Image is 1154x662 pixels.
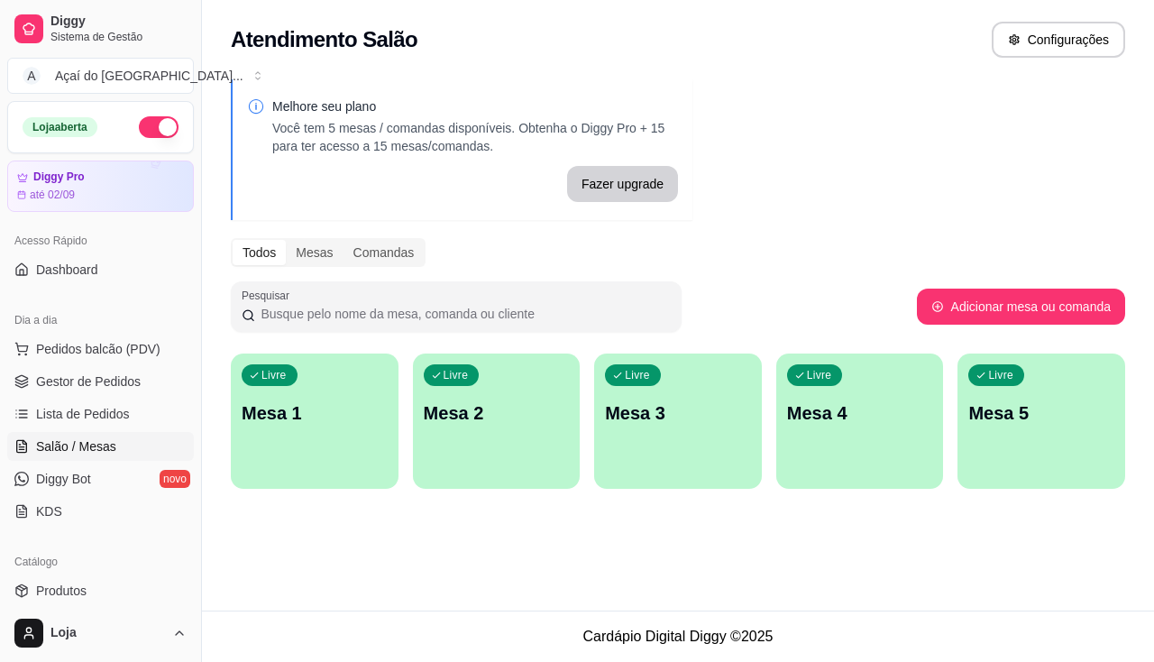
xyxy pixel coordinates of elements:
[50,14,187,30] span: Diggy
[50,625,165,641] span: Loja
[30,188,75,202] article: até 02/09
[7,306,194,335] div: Dia a dia
[231,25,417,54] h2: Atendimento Salão
[50,30,187,44] span: Sistema de Gestão
[917,289,1125,325] button: Adicionar mesa ou comanda
[23,67,41,85] span: A
[202,611,1154,662] footer: Cardápio Digital Diggy © 2025
[261,368,287,382] p: Livre
[7,576,194,605] a: Produtos
[7,497,194,526] a: KDS
[605,400,751,426] p: Mesa 3
[36,502,62,520] span: KDS
[36,470,91,488] span: Diggy Bot
[787,400,933,426] p: Mesa 4
[272,97,678,115] p: Melhore seu plano
[444,368,469,382] p: Livre
[242,288,296,303] label: Pesquisar
[272,119,678,155] p: Você tem 5 mesas / comandas disponíveis. Obtenha o Diggy Pro + 15 para ter acesso a 15 mesas/coma...
[776,354,944,489] button: LivreMesa 4
[36,437,116,455] span: Salão / Mesas
[36,582,87,600] span: Produtos
[625,368,650,382] p: Livre
[7,547,194,576] div: Catálogo
[424,400,570,426] p: Mesa 2
[7,255,194,284] a: Dashboard
[807,368,832,382] p: Livre
[7,464,194,493] a: Diggy Botnovo
[36,340,160,358] span: Pedidos balcão (PDV)
[7,432,194,461] a: Salão / Mesas
[7,7,194,51] a: DiggySistema de Gestão
[139,116,179,138] button: Alterar Status
[7,367,194,396] a: Gestor de Pedidos
[7,611,194,655] button: Loja
[36,405,130,423] span: Lista de Pedidos
[957,354,1125,489] button: LivreMesa 5
[594,354,762,489] button: LivreMesa 3
[968,400,1114,426] p: Mesa 5
[286,240,343,265] div: Mesas
[231,354,398,489] button: LivreMesa 1
[255,305,671,323] input: Pesquisar
[7,226,194,255] div: Acesso Rápido
[7,335,194,363] button: Pedidos balcão (PDV)
[55,67,243,85] div: Açaí do [GEOGRAPHIC_DATA] ...
[7,161,194,212] a: Diggy Proaté 02/09
[36,372,141,391] span: Gestor de Pedidos
[992,22,1125,58] button: Configurações
[36,261,98,279] span: Dashboard
[567,166,678,202] button: Fazer upgrade
[343,240,425,265] div: Comandas
[23,117,97,137] div: Loja aberta
[233,240,286,265] div: Todos
[7,58,194,94] button: Select a team
[413,354,581,489] button: LivreMesa 2
[988,368,1013,382] p: Livre
[33,170,85,184] article: Diggy Pro
[7,400,194,428] a: Lista de Pedidos
[242,400,388,426] p: Mesa 1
